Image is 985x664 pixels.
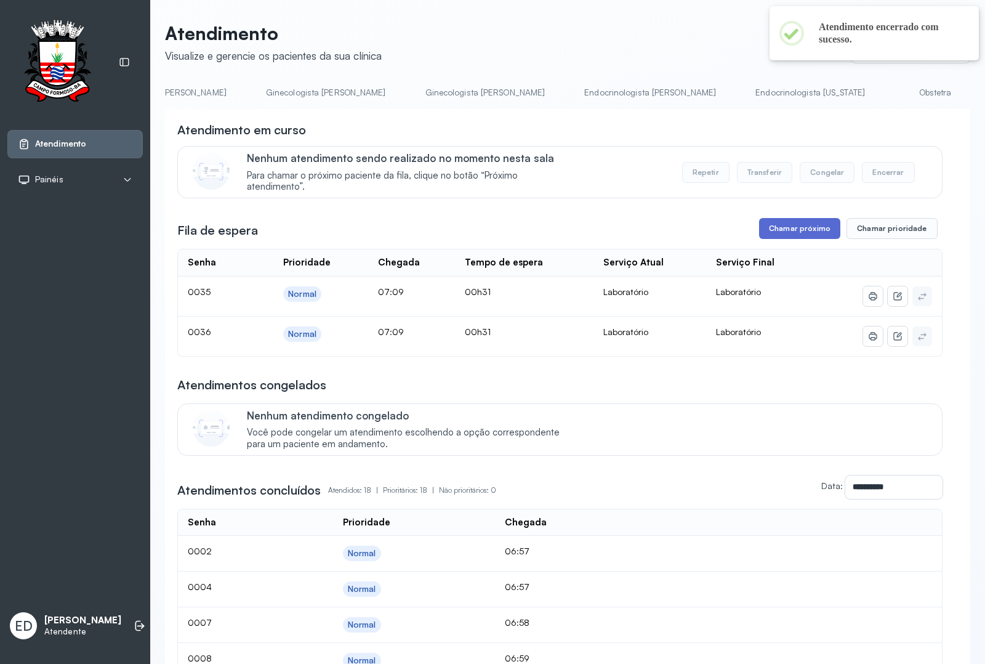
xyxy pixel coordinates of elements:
[328,482,383,499] p: Atendidos: 18
[283,257,331,269] div: Prioridade
[343,517,390,528] div: Prioridade
[603,326,696,338] div: Laboratório
[348,548,376,559] div: Normal
[348,620,376,630] div: Normal
[505,546,529,556] span: 06:57
[892,83,978,103] a: Obstetra
[505,617,529,628] span: 06:58
[821,480,843,491] label: Data:
[737,162,793,183] button: Transferir
[177,121,306,139] h3: Atendimento em curso
[716,326,761,337] span: Laboratório
[247,170,573,193] span: Para chamar o próximo paciente da fila, clique no botão “Próximo atendimento”.
[193,153,230,190] img: Imagem de CalloutCard
[465,286,491,297] span: 00h31
[18,138,132,150] a: Atendimento
[177,222,258,239] h3: Fila de espera
[759,218,840,239] button: Chamar próximo
[800,162,854,183] button: Congelar
[188,517,216,528] div: Senha
[603,257,664,269] div: Serviço Atual
[193,410,230,447] img: Imagem de CalloutCard
[603,286,696,298] div: Laboratório
[572,83,728,103] a: Endocrinologista [PERSON_NAME]
[378,257,420,269] div: Chegada
[188,326,211,337] span: 0036
[743,83,877,103] a: Endocrinologista [US_STATE]
[188,653,212,663] span: 0008
[378,326,404,337] span: 07:09
[383,482,439,499] p: Prioritários: 18
[188,286,211,297] span: 0035
[716,286,761,297] span: Laboratório
[288,289,316,299] div: Normal
[862,162,914,183] button: Encerrar
[846,218,938,239] button: Chamar prioridade
[376,485,378,495] span: |
[465,326,491,337] span: 00h31
[177,482,321,499] h3: Atendimentos concluídos
[103,83,239,103] a: Ortopedista [PERSON_NAME]
[188,546,212,556] span: 0002
[819,21,959,46] h2: Atendimento encerrado com sucesso.
[44,615,121,626] p: [PERSON_NAME]
[505,581,529,592] span: 06:57
[682,162,730,183] button: Repetir
[35,174,63,185] span: Painéis
[247,409,573,422] p: Nenhum atendimento congelado
[247,152,573,164] p: Nenhum atendimento sendo realizado no momento nesta sala
[505,653,529,663] span: 06:59
[165,49,382,62] div: Visualize e gerencie os pacientes da sua clínica
[188,257,216,269] div: Senha
[439,482,496,499] p: Não prioritários: 0
[288,329,316,339] div: Normal
[247,427,573,450] span: Você pode congelar um atendimento escolhendo a opção correspondente para um paciente em andamento.
[188,581,212,592] span: 0004
[348,584,376,594] div: Normal
[188,617,212,628] span: 0007
[254,83,398,103] a: Ginecologista [PERSON_NAME]
[432,485,434,495] span: |
[413,83,558,103] a: Ginecologista [PERSON_NAME]
[177,376,326,394] h3: Atendimentos congelados
[378,286,404,297] span: 07:09
[505,517,547,528] div: Chegada
[35,139,86,149] span: Atendimento
[44,626,121,637] p: Atendente
[716,257,774,269] div: Serviço Final
[165,22,382,44] p: Atendimento
[13,20,102,105] img: Logotipo do estabelecimento
[465,257,543,269] div: Tempo de espera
